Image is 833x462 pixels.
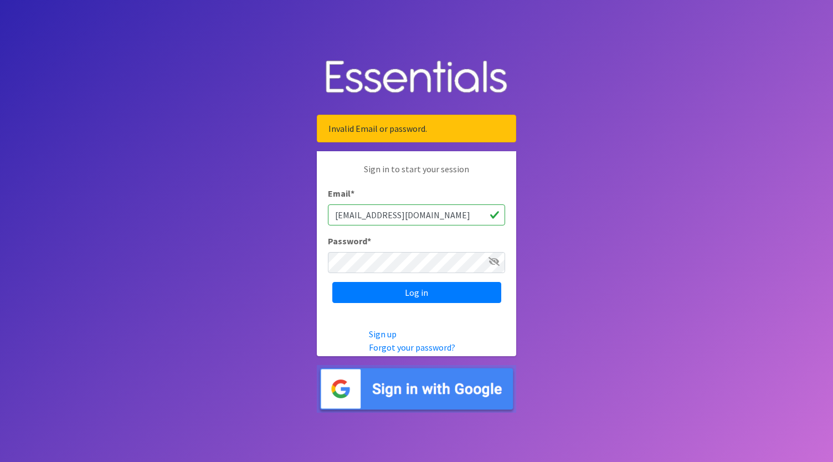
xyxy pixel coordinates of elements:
img: Sign in with Google [317,365,516,413]
a: Forgot your password? [369,342,455,353]
a: Sign up [369,328,397,340]
label: Password [328,234,371,248]
label: Email [328,187,354,200]
abbr: required [351,188,354,199]
input: Log in [332,282,501,303]
img: Human Essentials [317,49,516,106]
p: Sign in to start your session [328,162,505,187]
div: Invalid Email or password. [317,115,516,142]
abbr: required [367,235,371,247]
